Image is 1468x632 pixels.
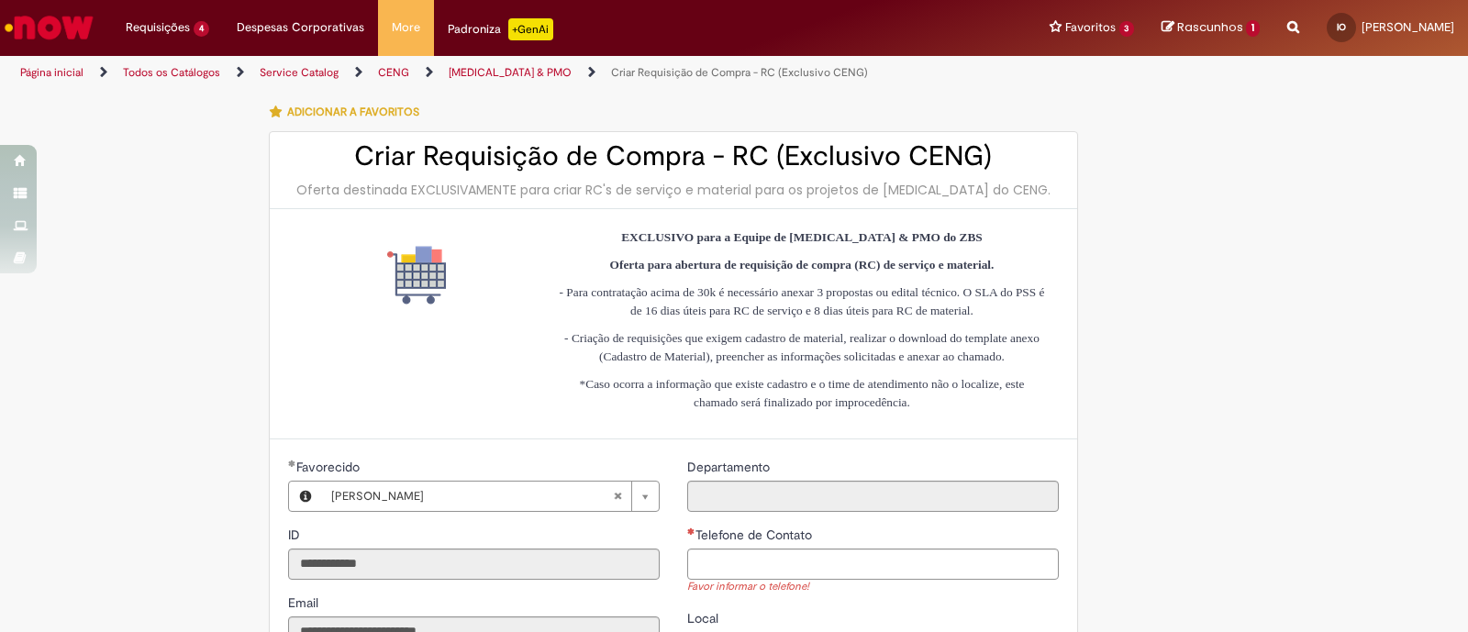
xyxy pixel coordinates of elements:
[194,21,209,37] span: 4
[288,141,1059,172] h2: Criar Requisição de Compra - RC (Exclusivo CENG)
[288,460,296,467] span: Obrigatório Preenchido
[123,65,220,80] a: Todos os Catálogos
[392,18,420,37] span: More
[260,65,339,80] a: Service Catalog
[288,549,660,580] input: ID
[687,459,773,475] span: Somente leitura - Departamento
[621,230,694,244] strong: EXCLUSIVO
[288,527,304,543] span: Somente leitura - ID
[610,258,995,272] strong: Oferta para abertura de requisição de compra (RC) de serviço e material.
[1337,21,1346,33] span: IO
[687,610,722,626] span: Local
[237,18,364,37] span: Despesas Corporativas
[1246,20,1260,37] span: 1
[564,331,1040,363] span: - Criação de requisições que exigem cadastro de material, realizar o download do template anexo (...
[448,18,553,40] div: Padroniza
[387,246,446,305] img: Criar Requisição de Compra - RC (Exclusivo CENG)
[14,56,965,90] ul: Trilhas de página
[580,377,1025,409] span: *Caso ocorra a informação que existe cadastro e o time de atendimento não o localize, este chamad...
[20,65,83,80] a: Página inicial
[322,482,659,511] a: [PERSON_NAME]Limpar campo Favorecido
[1177,18,1243,36] span: Rascunhos
[508,18,553,40] p: +GenAi
[1362,19,1454,35] span: [PERSON_NAME]
[288,594,322,611] span: Somente leitura - Email
[378,65,409,80] a: CENG
[449,65,572,80] a: [MEDICAL_DATA] & PMO
[288,181,1059,199] div: Oferta destinada EXCLUSIVAMENTE para criar RC's de serviço e material para os projetos de [MEDICA...
[1119,21,1135,37] span: 3
[687,580,1059,595] div: Favor informar o telefone!
[687,458,773,476] label: Somente leitura - Departamento
[604,482,631,511] abbr: Limpar campo Favorecido
[687,549,1059,580] input: Telefone de Contato
[1162,19,1260,37] a: Rascunhos
[687,481,1059,512] input: Departamento
[2,9,96,46] img: ServiceNow
[331,482,613,511] span: [PERSON_NAME]
[1065,18,1116,37] span: Favoritos
[611,65,868,80] a: Criar Requisição de Compra - RC (Exclusivo CENG)
[697,230,983,244] strong: para a Equipe de [MEDICAL_DATA] & PMO do ZBS
[126,18,190,37] span: Requisições
[687,527,695,535] span: Necessários
[288,526,304,544] label: Somente leitura - ID
[695,527,816,543] span: Telefone de Contato
[289,482,322,511] button: Favorecido, Visualizar este registro Isadora de Oliveira
[269,93,429,131] button: Adicionar a Favoritos
[287,105,419,119] span: Adicionar a Favoritos
[288,593,322,612] label: Somente leitura - Email
[296,459,363,475] span: Necessários - Favorecido
[560,285,1045,317] span: - Para contratação acima de 30k é necessário anexar 3 propostas ou edital técnico. O SLA do PSS é...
